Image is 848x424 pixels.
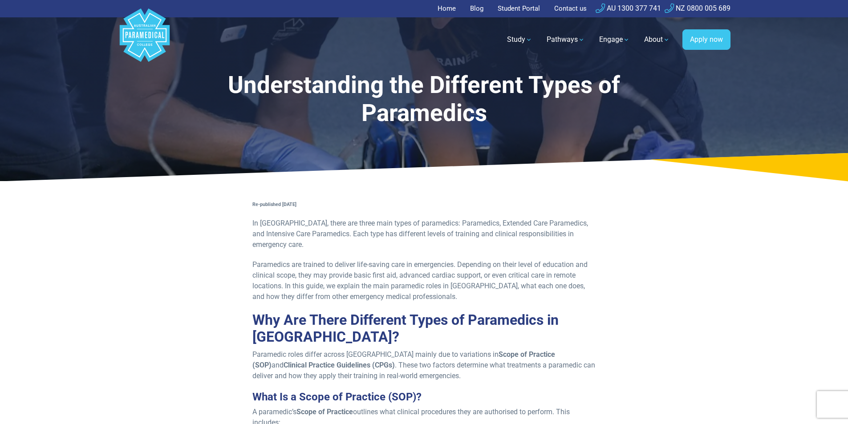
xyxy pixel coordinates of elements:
[118,17,171,62] a: Australian Paramedical College
[252,218,596,250] p: In [GEOGRAPHIC_DATA], there are three main types of paramedics: Paramedics, Extended Care Paramed...
[296,408,353,416] strong: Scope of Practice
[195,71,654,128] h1: Understanding the Different Types of Paramedics
[502,27,538,52] a: Study
[639,27,675,52] a: About
[252,350,555,369] strong: Scope of Practice (SOP)
[596,4,661,12] a: AU 1300 377 741
[252,311,596,346] h2: Why Are There Different Types of Paramedics in [GEOGRAPHIC_DATA]?
[252,202,296,207] strong: Re-published [DATE]
[252,391,596,404] h3: What Is a Scope of Practice (SOP)?
[541,27,590,52] a: Pathways
[594,27,635,52] a: Engage
[252,259,596,302] p: Paramedics are trained to deliver life-saving care in emergencies. Depending on their level of ed...
[682,29,730,50] a: Apply now
[665,4,730,12] a: NZ 0800 005 689
[252,349,596,381] p: Paramedic roles differ across [GEOGRAPHIC_DATA] mainly due to variations in and . These two facto...
[284,361,395,369] strong: Clinical Practice Guidelines (CPGs)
